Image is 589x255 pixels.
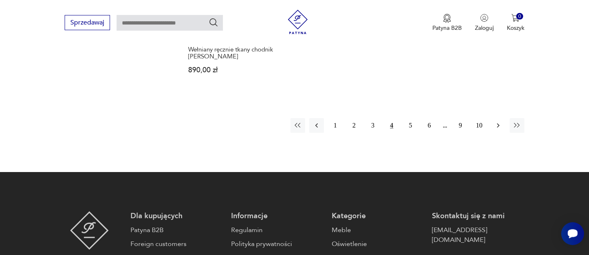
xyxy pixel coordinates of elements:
[130,239,223,249] a: Foreign customers
[475,24,494,32] p: Zaloguj
[328,118,343,133] button: 1
[443,14,451,23] img: Ikona medalu
[332,225,424,235] a: Meble
[472,118,487,133] button: 10
[70,211,109,250] img: Patyna - sklep z meblami i dekoracjami vintage
[130,211,223,221] p: Dla kupujących
[432,225,524,245] a: [EMAIL_ADDRESS][DOMAIN_NAME]
[507,14,524,32] button: 0Koszyk
[432,211,524,221] p: Skontaktuj się z nami
[475,14,494,32] button: Zaloguj
[231,239,324,249] a: Polityka prywatności
[403,118,418,133] button: 5
[507,24,524,32] p: Koszyk
[231,211,324,221] p: Informacje
[347,118,362,133] button: 2
[480,14,488,22] img: Ikonka użytkownika
[453,118,468,133] button: 9
[286,10,310,34] img: Patyna - sklep z meblami i dekoracjami vintage
[231,225,324,235] a: Regulamin
[432,14,462,32] a: Ikona medaluPatyna B2B
[516,13,523,20] div: 0
[561,222,584,245] iframe: Smartsupp widget button
[188,46,288,60] h3: Wełniany ręcznie tkany chodnik [PERSON_NAME]
[209,18,218,27] button: Szukaj
[130,225,223,235] a: Patyna B2B
[432,14,462,32] button: Patyna B2B
[332,239,424,249] a: Oświetlenie
[65,15,110,30] button: Sprzedawaj
[432,24,462,32] p: Patyna B2B
[384,118,399,133] button: 4
[65,20,110,26] a: Sprzedawaj
[422,118,437,133] button: 6
[366,118,380,133] button: 3
[332,211,424,221] p: Kategorie
[511,14,519,22] img: Ikona koszyka
[188,67,288,74] p: 890,00 zł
